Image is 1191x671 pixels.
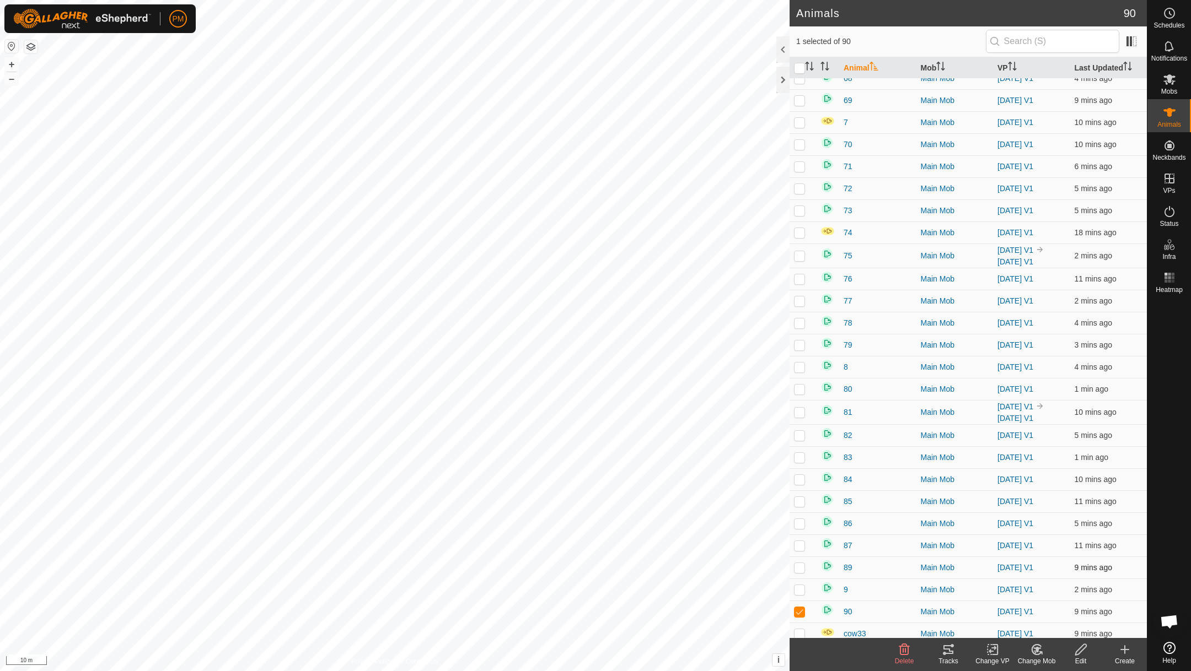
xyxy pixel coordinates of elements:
img: returning on [820,381,834,394]
span: 86 [844,518,852,529]
img: returning on [820,471,834,484]
div: Main Mob [921,317,989,329]
img: to [1036,402,1044,410]
span: 82 [844,430,852,441]
span: 6 Oct 2025, 2:10 pm [1075,563,1112,572]
button: Reset Map [5,40,18,53]
span: 69 [844,95,852,106]
img: In Progress [820,226,835,236]
span: 76 [844,273,852,285]
a: [DATE] V1 [997,74,1033,83]
span: 6 Oct 2025, 2:08 pm [1075,274,1117,283]
a: [DATE] V1 [997,453,1033,462]
span: i [777,655,780,664]
span: 78 [844,317,852,329]
button: i [772,654,785,666]
span: 6 Oct 2025, 2:10 pm [1075,607,1112,616]
img: returning on [820,158,834,171]
span: 79 [844,339,852,351]
img: returning on [820,136,834,149]
div: Main Mob [921,584,989,596]
a: [DATE] V1 [997,563,1033,572]
span: 89 [844,562,852,573]
img: In Progress [820,116,835,126]
img: to [1036,245,1044,254]
a: Privacy Policy [351,657,393,667]
span: 6 Oct 2025, 2:17 pm [1075,251,1112,260]
a: [DATE] V1 [997,96,1033,105]
a: [DATE] V1 [997,162,1033,171]
div: Main Mob [921,95,989,106]
a: [DATE] V1 [997,541,1033,550]
div: Main Mob [921,474,989,485]
span: 73 [844,205,852,217]
div: Main Mob [921,452,989,463]
div: Main Mob [921,273,989,285]
p-sorticon: Activate to sort [805,63,814,72]
img: returning on [820,247,834,261]
p-sorticon: Activate to sort [870,63,878,72]
span: 6 Oct 2025, 2:14 pm [1075,206,1112,215]
div: Change Mob [1015,656,1059,666]
span: 83 [844,452,852,463]
div: Main Mob [921,606,989,618]
span: 6 Oct 2025, 2:08 pm [1075,497,1117,506]
div: Main Mob [921,518,989,529]
img: returning on [820,202,834,215]
span: 85 [844,496,852,507]
button: + [5,58,18,71]
span: 6 Oct 2025, 2:13 pm [1075,162,1112,171]
input: Search (S) [986,30,1119,53]
img: returning on [820,603,834,616]
a: [DATE] V1 [997,118,1033,127]
span: 6 Oct 2025, 2:13 pm [1075,184,1112,193]
th: Last Updated [1070,57,1147,79]
span: 6 Oct 2025, 2:08 pm [1075,140,1117,149]
span: 71 [844,161,852,172]
div: Main Mob [921,496,989,507]
a: [DATE] V1 [997,362,1033,371]
img: returning on [820,404,834,417]
span: 87 [844,540,852,551]
a: [DATE] V1 [997,140,1033,149]
span: Status [1160,220,1178,227]
div: Main Mob [921,562,989,573]
a: [DATE] V1 [997,206,1033,215]
span: 68 [844,73,852,84]
th: VP [993,57,1070,79]
span: 6 Oct 2025, 2:17 pm [1075,296,1112,305]
span: 90 [844,606,852,618]
span: 6 Oct 2025, 2:09 pm [1075,96,1112,105]
p-sorticon: Activate to sort [1008,63,1017,72]
span: 6 Oct 2025, 2:01 pm [1075,228,1117,237]
span: VPs [1163,187,1175,194]
img: returning on [820,359,834,372]
img: returning on [820,427,834,440]
button: – [5,72,18,85]
span: Schedules [1154,22,1184,29]
span: Notifications [1151,55,1187,62]
a: [DATE] V1 [997,585,1033,594]
span: 75 [844,250,852,262]
div: Main Mob [921,250,989,262]
span: 6 Oct 2025, 2:17 pm [1075,585,1112,594]
a: [DATE] V1 [997,629,1033,638]
a: Contact Us [406,657,438,667]
a: [DATE] V1 [997,519,1033,528]
span: 6 Oct 2025, 2:18 pm [1075,385,1108,393]
th: Mob [916,57,994,79]
img: returning on [820,180,834,193]
span: 84 [844,474,852,485]
img: returning on [820,315,834,328]
th: Animal [839,57,916,79]
span: 6 Oct 2025, 2:14 pm [1075,519,1112,528]
a: [DATE] V1 [997,340,1033,349]
img: returning on [820,559,834,572]
span: 80 [844,383,852,395]
span: 7 [844,117,848,128]
span: 72 [844,183,852,194]
img: returning on [820,493,834,506]
a: [DATE] V1 [997,402,1033,411]
div: Main Mob [921,205,989,217]
span: 6 Oct 2025, 2:15 pm [1075,340,1112,349]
